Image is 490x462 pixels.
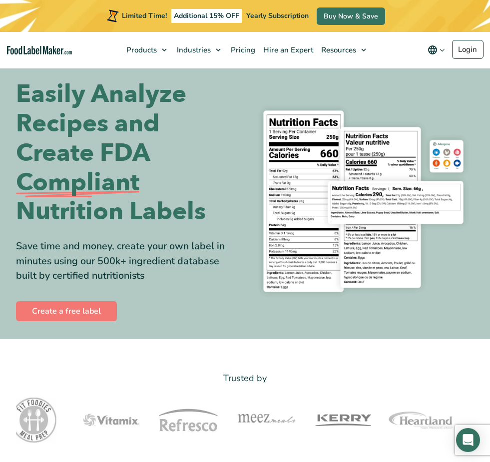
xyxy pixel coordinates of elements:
[317,7,385,25] a: Buy Now & Save
[121,32,172,68] a: Products
[171,9,242,23] span: Additional 15% OFF
[174,45,212,55] span: Industries
[16,168,139,198] span: Compliant
[123,45,158,55] span: Products
[228,45,256,55] span: Pricing
[318,45,357,55] span: Resources
[226,32,258,68] a: Pricing
[258,32,316,68] a: Hire an Expert
[16,80,238,227] h1: Easily Analyze Recipes and Create FDA Nutrition Labels
[246,11,309,20] span: Yearly Subscription
[456,428,480,452] div: Open Intercom Messenger
[316,32,371,68] a: Resources
[16,239,238,283] div: Save time and money, create your own label in minutes using our 500k+ ingredient database built b...
[16,301,117,321] a: Create a free label
[172,32,226,68] a: Industries
[260,45,314,55] span: Hire an Expert
[122,11,167,20] span: Limited Time!
[452,40,484,59] a: Login
[16,371,474,386] p: Trusted by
